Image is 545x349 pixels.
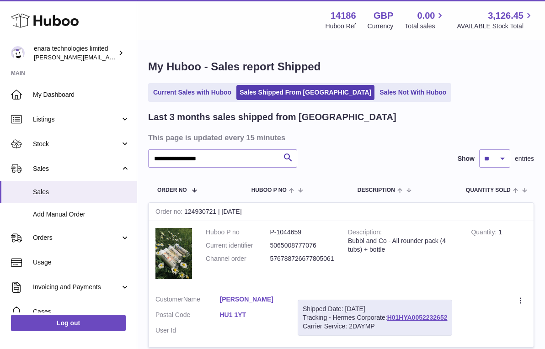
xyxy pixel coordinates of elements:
[457,10,534,31] a: 3,126.45 AVAILABLE Stock Total
[303,305,447,313] div: Shipped Date: [DATE]
[33,210,130,219] span: Add Manual Order
[488,10,524,22] span: 3,126.45
[270,228,335,237] dd: P-1044659
[358,187,395,193] span: Description
[155,228,192,279] img: 1747331056.jpg
[34,53,183,61] span: [PERSON_NAME][EMAIL_ADDRESS][DOMAIN_NAME]
[471,228,498,238] strong: Quantity
[331,10,356,22] strong: 14186
[417,10,435,22] span: 0.00
[148,111,396,123] h2: Last 3 months sales shipped from [GEOGRAPHIC_DATA]
[220,295,284,304] a: [PERSON_NAME]
[458,154,475,163] label: Show
[387,314,448,321] a: H01HYA0052232652
[466,187,511,193] span: Quantity Sold
[515,154,534,163] span: entries
[33,115,120,124] span: Listings
[206,241,270,250] dt: Current identifier
[33,140,120,148] span: Stock
[11,46,25,60] img: Dee@enara.co
[150,85,235,100] a: Current Sales with Huboo
[155,326,220,335] dt: User Id
[155,295,220,306] dt: Name
[405,22,445,31] span: Total sales
[149,203,534,221] div: 124930721 | [DATE]
[220,311,284,319] a: HU1 1YT
[464,221,534,288] td: 1
[298,300,452,336] div: Tracking - Hermes Corporate:
[148,59,534,74] h1: My Huboo - Sales report Shipped
[457,22,534,31] span: AVAILABLE Stock Total
[368,22,394,31] div: Currency
[348,237,457,254] div: Bubbl and Co - All rounder pack (4 tubs) + bottle
[348,228,382,238] strong: Description
[155,208,184,217] strong: Order no
[376,85,449,100] a: Sales Not With Huboo
[236,85,374,100] a: Sales Shipped From [GEOGRAPHIC_DATA]
[33,188,130,196] span: Sales
[34,44,116,62] div: enara technologies limited
[33,283,120,291] span: Invoicing and Payments
[157,187,187,193] span: Order No
[11,315,126,331] a: Log out
[33,307,130,316] span: Cases
[251,187,287,193] span: Huboo P no
[270,241,335,250] dd: 5065008777076
[148,132,532,143] h3: This page is updated every 15 minutes
[326,22,356,31] div: Huboo Ref
[155,311,220,322] dt: Postal Code
[270,254,335,263] dd: 576788726677805061
[33,233,120,242] span: Orders
[206,254,270,263] dt: Channel order
[33,90,130,99] span: My Dashboard
[33,258,130,267] span: Usage
[206,228,270,237] dt: Huboo P no
[374,10,393,22] strong: GBP
[155,296,183,303] span: Customer
[303,322,447,331] div: Carrier Service: 2DAYMP
[405,10,445,31] a: 0.00 Total sales
[33,164,120,173] span: Sales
